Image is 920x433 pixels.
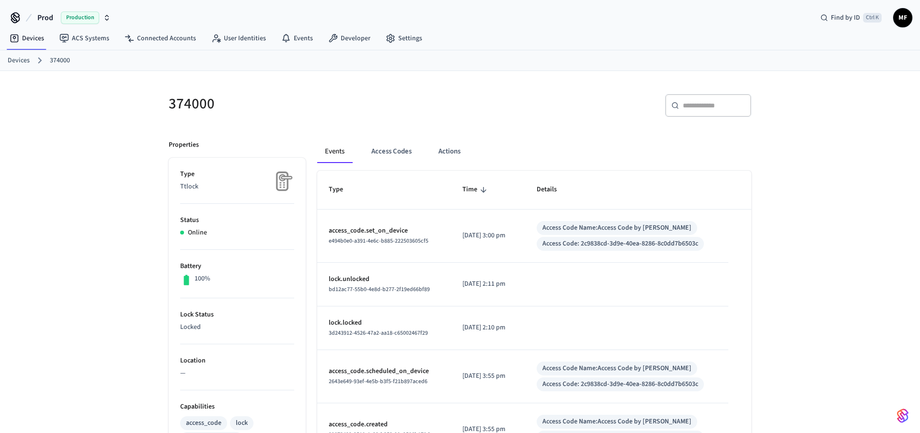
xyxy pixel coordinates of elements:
[37,12,53,23] span: Prod
[236,418,248,428] div: lock
[462,371,514,381] p: [DATE] 3:55 pm
[321,30,378,47] a: Developer
[378,30,430,47] a: Settings
[270,169,294,193] img: Placeholder Lock Image
[180,215,294,225] p: Status
[542,379,698,389] div: Access Code: 2c9838cd-3d9e-40ea-8286-8c0dd7b6503c
[831,13,860,23] span: Find by ID
[317,140,352,163] button: Events
[169,94,454,114] h5: 374000
[894,9,911,26] span: MF
[329,237,428,245] span: e494b0e0-a391-4e6c-b885-222503605cf5
[542,223,691,233] div: Access Code Name: Access Code by [PERSON_NAME]
[329,285,430,293] span: bd12ac77-55b0-4e8d-b277-2f19ed66bf89
[462,231,514,241] p: [DATE] 3:00 pm
[897,408,908,423] img: SeamLogoGradient.69752ec5.svg
[52,30,117,47] a: ACS Systems
[431,140,468,163] button: Actions
[863,13,882,23] span: Ctrl K
[542,363,691,374] div: Access Code Name: Access Code by [PERSON_NAME]
[329,274,439,284] p: lock.unlocked
[462,323,514,333] p: [DATE] 2:10 pm
[61,12,99,24] span: Production
[542,417,691,427] div: Access Code Name: Access Code by [PERSON_NAME]
[188,228,207,238] p: Online
[329,226,439,236] p: access_code.set_on_device
[893,8,912,27] button: MF
[462,279,514,289] p: [DATE] 2:11 pm
[2,30,52,47] a: Devices
[329,366,439,376] p: access_code.scheduled_on_device
[329,377,427,386] span: 2643e649-93ef-4e5b-b3f5-f21b897aced6
[180,169,294,179] p: Type
[169,140,199,150] p: Properties
[317,140,751,163] div: ant example
[180,310,294,320] p: Lock Status
[180,402,294,412] p: Capabilities
[117,30,204,47] a: Connected Accounts
[180,368,294,378] p: —
[50,56,70,66] a: 374000
[8,56,30,66] a: Devices
[462,182,490,197] span: Time
[537,182,569,197] span: Details
[180,322,294,332] p: Locked
[329,329,428,337] span: 3d243912-4526-47a2-aa18-c65002467f29
[542,239,698,249] div: Access Code: 2c9838cd-3d9e-40ea-8286-8c0dd7b6503c
[329,182,356,197] span: Type
[204,30,274,47] a: User Identities
[274,30,321,47] a: Events
[180,182,294,192] p: Ttlock
[813,9,889,26] div: Find by IDCtrl K
[195,274,210,284] p: 100%
[329,420,439,430] p: access_code.created
[180,356,294,366] p: Location
[329,318,439,328] p: lock.locked
[364,140,419,163] button: Access Codes
[180,261,294,271] p: Battery
[186,418,221,428] div: access_code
